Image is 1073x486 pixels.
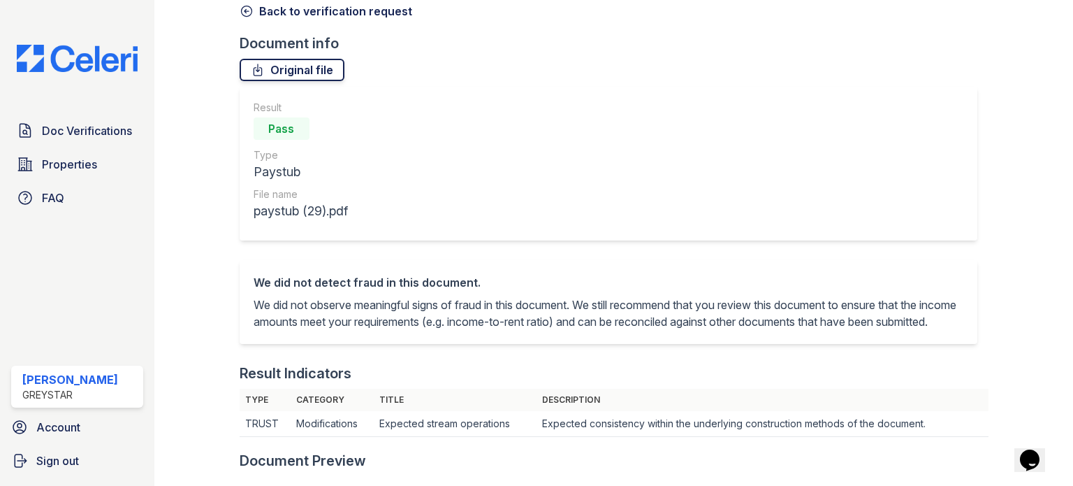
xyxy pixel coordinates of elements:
[254,162,348,182] div: Paystub
[36,419,80,436] span: Account
[22,371,118,388] div: [PERSON_NAME]
[254,101,348,115] div: Result
[240,59,344,81] a: Original file
[11,184,143,212] a: FAQ
[42,190,64,206] span: FAQ
[6,447,149,475] a: Sign out
[42,156,97,173] span: Properties
[254,201,348,221] div: paystub (29).pdf
[22,388,118,402] div: Greystar
[42,122,132,139] span: Doc Verifications
[240,411,291,437] td: TRUST
[254,117,309,140] div: Pass
[374,411,536,437] td: Expected stream operations
[11,117,143,145] a: Doc Verifications
[240,3,412,20] a: Back to verification request
[254,148,348,162] div: Type
[254,274,963,291] div: We did not detect fraud in this document.
[11,150,143,178] a: Properties
[240,34,988,53] div: Document info
[254,187,348,201] div: File name
[6,413,149,441] a: Account
[536,389,988,411] th: Description
[36,452,79,469] span: Sign out
[254,296,963,330] p: We did not observe meaningful signs of fraud in this document. We still recommend that you review...
[240,389,291,411] th: Type
[374,389,536,411] th: Title
[291,411,374,437] td: Modifications
[6,45,149,72] img: CE_Logo_Blue-a8612792a0a2168367f1c8372b55b34899dd931a85d93a1a3d3e32e68fde9ad4.png
[240,364,351,383] div: Result Indicators
[240,451,366,471] div: Document Preview
[536,411,988,437] td: Expected consistency within the underlying construction methods of the document.
[291,389,374,411] th: Category
[1014,430,1059,472] iframe: chat widget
